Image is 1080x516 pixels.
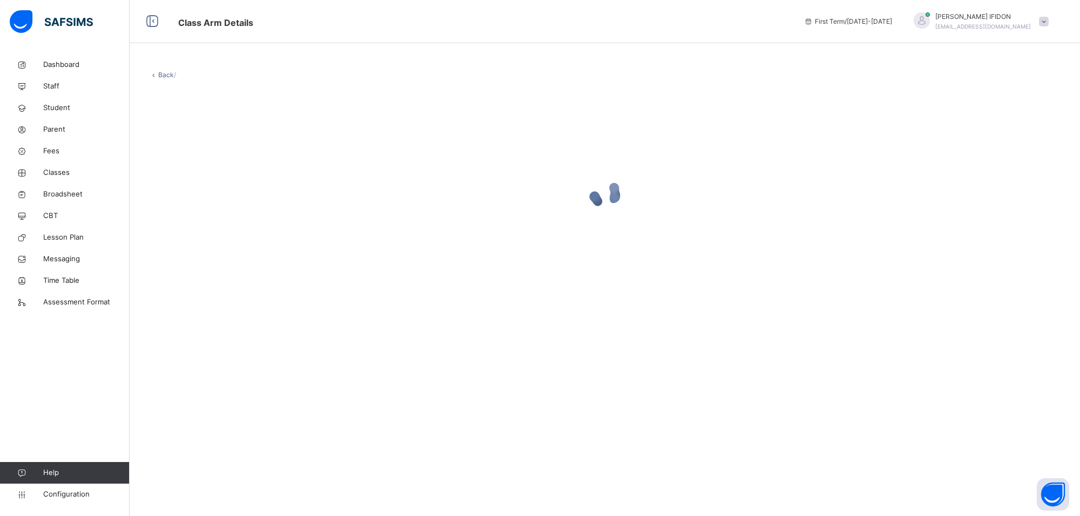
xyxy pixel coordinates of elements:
[903,12,1054,31] div: MARTINSIFIDON
[43,297,130,308] span: Assessment Format
[43,167,130,178] span: Classes
[10,10,93,33] img: safsims
[43,232,130,243] span: Lesson Plan
[43,59,130,70] span: Dashboard
[1037,478,1069,511] button: Open asap
[43,211,130,221] span: CBT
[935,23,1031,30] span: [EMAIL_ADDRESS][DOMAIN_NAME]
[174,71,176,79] span: /
[935,12,1031,22] span: [PERSON_NAME] IFIDON
[43,254,130,264] span: Messaging
[43,467,129,478] span: Help
[43,489,129,500] span: Configuration
[43,275,130,286] span: Time Table
[178,17,253,28] span: Class Arm Details
[158,71,174,79] a: Back
[43,103,130,113] span: Student
[43,189,130,200] span: Broadsheet
[43,124,130,135] span: Parent
[804,17,892,26] span: session/term information
[43,146,130,157] span: Fees
[43,81,130,92] span: Staff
